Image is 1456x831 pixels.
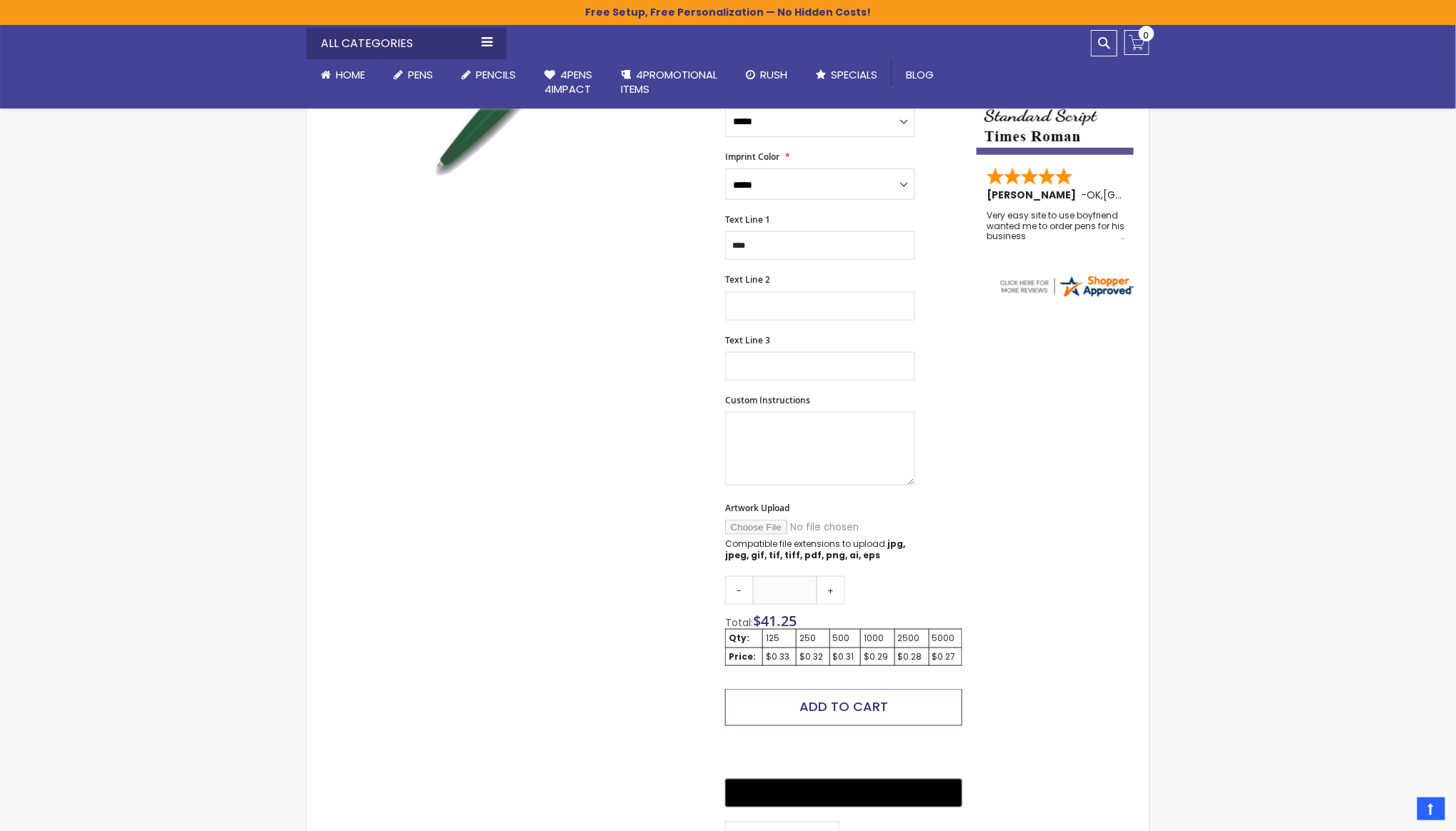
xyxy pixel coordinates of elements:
a: Specials [802,59,892,91]
a: Rush [732,59,802,91]
div: Very easy site to use boyfriend wanted me to order pens for his business [987,211,1125,241]
img: 4pens.com widget logo [998,273,1135,299]
a: + [817,576,845,605]
span: Blog [906,67,934,82]
span: $ [753,611,797,630]
div: $0.33 [766,651,793,663]
span: 0 [1144,29,1150,42]
div: All Categories [306,28,507,59]
strong: jpg, jpeg, gif, tif, tiff, pdf, png, ai, eps [725,538,905,561]
span: Text Line 2 [725,273,770,286]
div: 1000 [864,633,892,644]
span: - , [1081,188,1208,202]
span: Text Line 3 [725,334,770,346]
span: Text Line 1 [725,213,770,226]
span: Pencils [476,67,516,82]
div: 2500 [898,633,926,644]
span: OK [1087,188,1101,202]
a: Home [306,59,379,91]
span: Imprint Color [725,151,779,163]
strong: Qty: [729,632,749,644]
a: 0 [1125,30,1150,55]
span: Specials [831,67,877,82]
span: Pens [408,67,433,82]
button: Add to Cart [725,689,962,726]
button: Buy with GPay [725,779,962,807]
span: Artwork Upload [725,502,789,514]
strong: Price: [729,650,756,663]
a: Top [1417,797,1445,820]
iframe: PayPal [725,737,962,769]
a: Pencils [447,59,530,91]
a: Pens [379,59,447,91]
span: Add to Cart [799,698,888,716]
div: 250 [799,633,827,644]
span: Total: [725,615,753,630]
a: Blog [892,59,948,91]
a: - [725,576,754,605]
span: 4PROMOTIONAL ITEMS [621,67,717,96]
a: 4pens.com certificate URL [998,290,1135,302]
div: 5000 [932,633,959,644]
span: Rush [760,67,787,82]
p: Compatible file extensions to upload: [725,538,915,561]
a: 4Pens4impact [530,59,607,106]
div: $0.31 [833,651,857,663]
div: 500 [833,633,857,644]
span: 4Pens 4impact [544,67,592,96]
span: [GEOGRAPHIC_DATA] [1103,188,1208,202]
span: Home [336,67,365,82]
div: $0.27 [932,651,959,663]
div: $0.32 [799,651,827,663]
a: 4PROMOTIONALITEMS [607,59,732,106]
span: 41.25 [761,611,797,630]
div: $0.28 [898,651,926,663]
div: $0.29 [864,651,892,663]
span: Custom Instructions [725,394,810,406]
span: [PERSON_NAME] [987,188,1081,202]
div: 125 [766,633,793,644]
